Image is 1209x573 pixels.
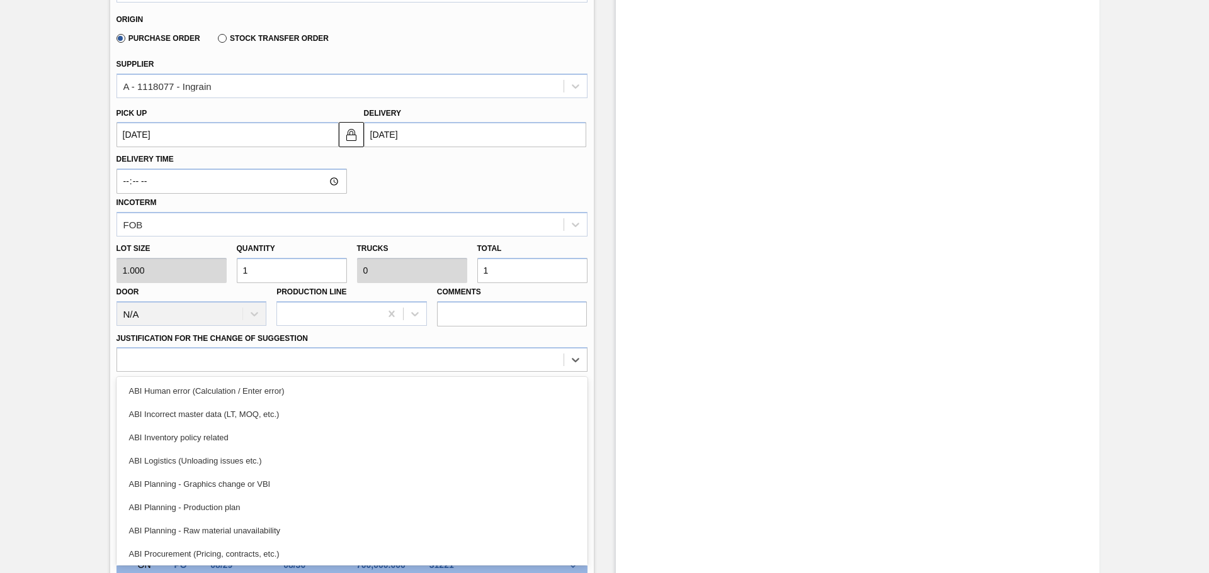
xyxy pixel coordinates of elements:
[116,379,587,403] div: ABI Human error (Calculation / Enter error)
[116,240,227,258] label: Lot size
[116,496,587,519] div: ABI Planning - Production plan
[116,449,587,472] div: ABI Logistics (Unloading issues etc.)
[357,244,389,253] label: Trucks
[344,127,359,142] img: locked
[116,34,200,43] label: Purchase Order
[116,472,587,496] div: ABI Planning - Graphics change or VBI
[364,122,586,147] input: mm/dd/yyyy
[477,244,502,253] label: Total
[116,542,587,565] div: ABI Procurement (Pricing, contracts, etc.)
[116,122,339,147] input: mm/dd/yyyy
[364,109,402,118] label: Delivery
[116,519,587,542] div: ABI Planning - Raw material unavailability
[116,375,587,393] label: Observation
[437,283,587,301] label: Comments
[116,109,147,118] label: Pick up
[116,150,347,169] label: Delivery Time
[116,15,144,24] label: Origin
[116,60,154,69] label: Supplier
[116,334,308,343] label: Justification for the Change of Suggestion
[218,34,329,43] label: Stock Transfer Order
[123,219,143,230] div: FOB
[276,287,346,296] label: Production Line
[237,244,275,253] label: Quantity
[123,81,212,91] div: A - 1118077 - Ingrain
[116,198,157,207] label: Incoterm
[116,426,587,449] div: ABI Inventory policy related
[116,287,139,296] label: Door
[116,403,587,426] div: ABI Incorrect master data (LT, MOQ, etc.)
[339,122,364,147] button: locked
